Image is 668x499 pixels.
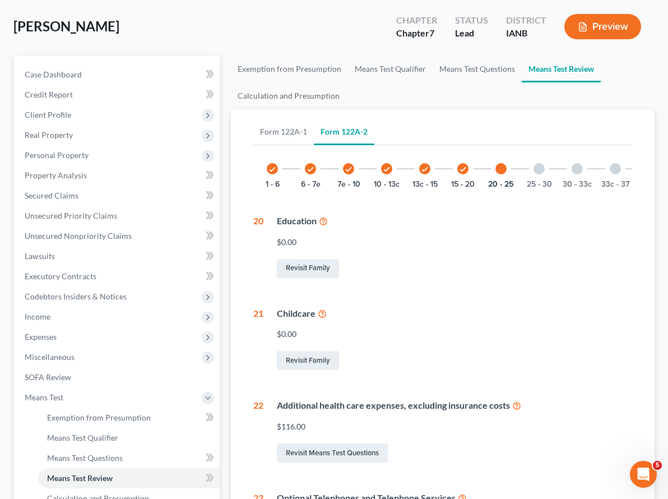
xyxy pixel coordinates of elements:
span: 7 [429,27,434,38]
iframe: Intercom live chat [630,461,657,488]
a: Means Test Qualifier [348,56,433,82]
a: Means Test Questions [38,448,220,468]
div: Lead [455,27,488,40]
a: Means Test Qualifier [38,428,220,448]
a: Exemption from Presumption [38,408,220,428]
button: 6 - 7e [301,181,321,188]
div: IANB [506,27,546,40]
a: Means Test Review [522,56,601,82]
button: 15 - 20 [451,181,475,188]
a: Exemption from Presumption [231,56,348,82]
a: Means Test Questions [433,56,522,82]
span: Expenses [25,332,57,341]
span: Executory Contracts [25,271,96,281]
span: Miscellaneous [25,352,75,362]
i: check [307,165,314,173]
div: District [506,14,546,27]
a: Unsecured Priority Claims [16,206,220,226]
span: Unsecured Priority Claims [25,211,117,220]
span: Lawsuits [25,251,55,261]
a: Executory Contracts [16,266,220,287]
button: 30 - 33c [563,181,592,188]
span: Real Property [25,130,73,140]
i: check [345,165,352,173]
div: Chapter [396,14,437,27]
button: 33c - 37 [601,181,629,188]
button: 10 - 13c [374,181,400,188]
div: $116.00 [277,421,632,432]
a: Unsecured Nonpriority Claims [16,226,220,246]
div: 21 [253,307,263,373]
span: [PERSON_NAME] [13,18,119,34]
div: Additional health care expenses, excluding insurance costs [277,399,632,412]
a: Case Dashboard [16,64,220,85]
span: Credit Report [25,90,73,99]
div: Education [277,215,632,228]
span: Income [25,312,50,321]
i: check [383,165,391,173]
div: 22 [253,399,263,465]
i: check [421,165,429,173]
i: check [459,165,467,173]
span: Means Test Qualifier [47,433,118,442]
a: Revisit Means Test Questions [277,443,388,463]
a: Calculation and Presumption [231,82,346,109]
div: $0.00 [277,329,632,340]
button: 1 - 6 [266,181,280,188]
a: Revisit Family [277,351,339,370]
i: check [268,165,276,173]
span: Client Profile [25,110,71,119]
span: Unsecured Nonpriority Claims [25,231,132,241]
div: Status [455,14,488,27]
button: Preview [564,14,641,39]
span: Means Test Questions [47,453,123,463]
span: Means Test [25,392,63,402]
a: SOFA Review [16,367,220,387]
div: $0.00 [277,237,632,248]
span: Secured Claims [25,191,78,200]
div: Childcare [277,307,632,320]
a: Property Analysis [16,165,220,186]
a: Form 122A-1 [253,118,314,145]
a: Credit Report [16,85,220,105]
span: SOFA Review [25,372,71,382]
button: 13c - 15 [412,181,438,188]
span: Case Dashboard [25,70,82,79]
div: 20 [253,215,263,280]
span: Exemption from Presumption [47,413,151,422]
span: 5 [653,461,662,470]
a: Form 122A-2 [314,118,374,145]
span: Codebtors Insiders & Notices [25,292,127,301]
div: Chapter [396,27,437,40]
a: Lawsuits [16,246,220,266]
a: Secured Claims [16,186,220,206]
a: Means Test Review [38,468,220,488]
span: Means Test Review [47,473,113,483]
button: 20 - 25 [488,181,514,188]
a: Revisit Family [277,259,339,278]
button: 25 - 30 [527,181,552,188]
button: 7e - 10 [337,181,360,188]
span: Personal Property [25,150,89,160]
span: Property Analysis [25,170,87,180]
